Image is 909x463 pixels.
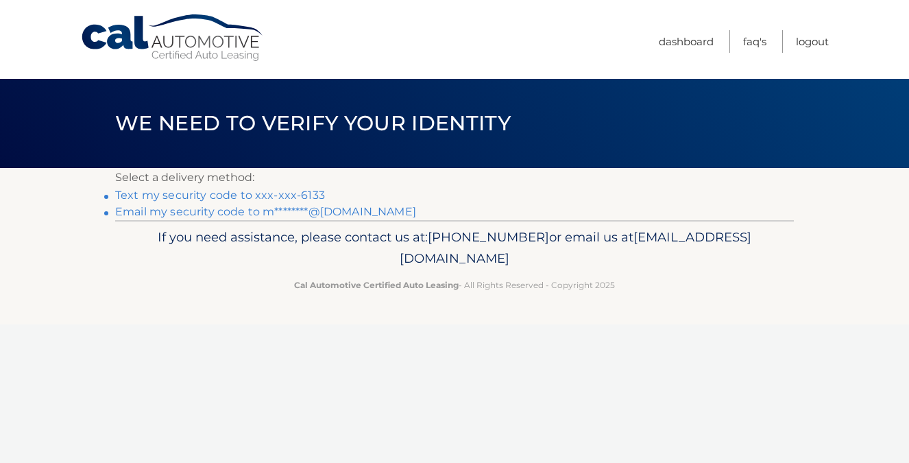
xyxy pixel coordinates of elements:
[659,30,714,53] a: Dashboard
[115,168,794,187] p: Select a delivery method:
[115,189,325,202] a: Text my security code to xxx-xxx-6133
[115,205,416,218] a: Email my security code to m********@[DOMAIN_NAME]
[743,30,766,53] a: FAQ's
[115,110,511,136] span: We need to verify your identity
[124,278,785,292] p: - All Rights Reserved - Copyright 2025
[294,280,459,290] strong: Cal Automotive Certified Auto Leasing
[428,229,549,245] span: [PHONE_NUMBER]
[796,30,829,53] a: Logout
[80,14,265,62] a: Cal Automotive
[124,226,785,270] p: If you need assistance, please contact us at: or email us at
